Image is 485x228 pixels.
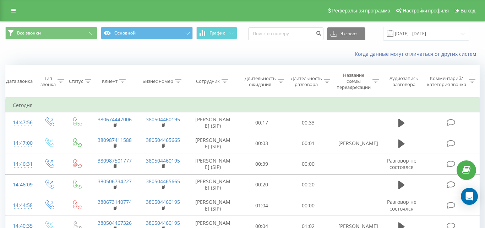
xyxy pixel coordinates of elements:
span: Настройки профиля [403,8,449,14]
div: Тип звонка [40,75,56,88]
td: 00:00 [285,195,331,216]
div: 14:46:31 [13,157,28,171]
button: Основной [101,27,193,39]
div: Комментарий/категория звонка [426,75,467,88]
td: 00:39 [239,154,285,174]
div: Бизнес номер [142,78,173,84]
div: Длительность разговора [291,75,322,88]
span: График [209,31,225,36]
button: Экспорт [327,27,365,40]
span: Разговор не состоялся [387,157,416,170]
td: [PERSON_NAME] (SIP) [187,154,239,174]
a: 380504465665 [146,178,180,185]
input: Поиск по номеру [248,27,323,40]
a: 380506734227 [98,178,132,185]
td: Сегодня [6,98,480,112]
a: 380504460195 [146,198,180,205]
button: Все звонки [5,27,97,39]
td: 00:03 [239,133,285,154]
a: 380504460195 [146,219,180,226]
span: Разговор не состоялся [387,198,416,212]
div: Статус [69,78,83,84]
td: [PERSON_NAME] [331,133,380,154]
td: 00:20 [285,174,331,195]
td: 01:04 [239,195,285,216]
td: [PERSON_NAME] (SIP) [187,195,239,216]
div: 14:47:00 [13,136,28,150]
div: Длительность ожидания [245,75,276,88]
a: 380504460195 [146,116,180,123]
div: Клиент [102,78,118,84]
td: 00:17 [239,112,285,133]
a: 380504460195 [146,157,180,164]
div: Название схемы переадресации [337,72,371,90]
td: 00:33 [285,112,331,133]
td: 00:01 [285,133,331,154]
a: 380987411588 [98,137,132,143]
td: [PERSON_NAME] (SIP) [187,133,239,154]
td: 00:00 [285,154,331,174]
a: 380504465665 [146,137,180,143]
div: 14:44:58 [13,198,28,212]
a: 380987501777 [98,157,132,164]
div: Сотрудник [196,78,220,84]
div: Дата звонка [6,78,33,84]
div: 14:47:56 [13,116,28,129]
a: 380673140774 [98,198,132,205]
td: 00:20 [239,174,285,195]
button: График [196,27,237,39]
div: Open Intercom Messenger [461,188,478,205]
a: Когда данные могут отличаться от других систем [355,51,480,57]
a: 380504467326 [98,219,132,226]
span: Все звонки [17,30,41,36]
td: [PERSON_NAME] (SIP) [187,174,239,195]
td: [PERSON_NAME] (SIP) [187,112,239,133]
div: Аудиозапись разговора [386,75,422,88]
span: Реферальная программа [332,8,390,14]
a: 380674447006 [98,116,132,123]
div: 14:46:09 [13,178,28,192]
span: Выход [461,8,475,14]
